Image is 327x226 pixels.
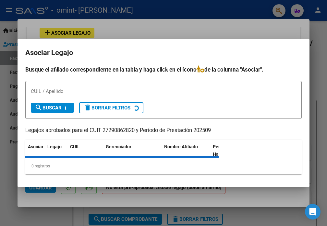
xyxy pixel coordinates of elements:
span: Gerenciador [106,144,131,149]
mat-icon: search [35,104,42,111]
span: CUIL [70,144,80,149]
span: Legajo [47,144,62,149]
span: Borrar Filtros [84,105,130,111]
datatable-header-cell: Gerenciador [103,140,162,161]
mat-icon: delete [84,104,91,111]
div: Open Intercom Messenger [305,204,321,220]
datatable-header-cell: Legajo [45,140,67,161]
span: Buscar [35,105,62,111]
datatable-header-cell: CUIL [67,140,103,161]
button: Buscar [31,103,74,113]
p: Legajos aprobados para el CUIT 27290862820 y Período de Prestación 202509 [25,127,302,135]
span: Periodo Habilitado [213,144,235,157]
div: 0 registros [25,158,302,174]
h4: Busque el afiliado correspondiente en la tabla y haga click en el ícono de la columna "Asociar". [25,65,302,74]
datatable-header-cell: Nombre Afiliado [162,140,210,161]
button: Borrar Filtros [79,102,143,113]
span: Nombre Afiliado [164,144,198,149]
datatable-header-cell: Periodo Habilitado [210,140,254,161]
h2: Asociar Legajo [25,47,302,59]
datatable-header-cell: Asociar [25,140,45,161]
span: Asociar [28,144,43,149]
